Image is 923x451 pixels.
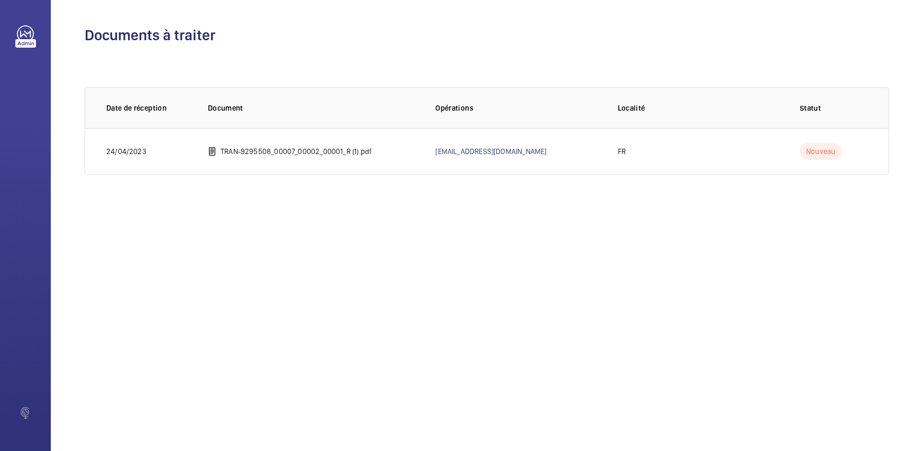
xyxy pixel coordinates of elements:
[618,104,645,112] font: Localité
[435,147,546,156] a: [EMAIL_ADDRESS][DOMAIN_NAME]
[221,147,372,156] font: TRAN-9295508_00007_00002_00001_R (1).pdf
[435,104,473,112] font: Opérations
[800,104,821,112] font: Statut
[106,147,147,156] font: 24/04/2023
[85,26,215,44] font: Documents à traiter
[618,147,626,156] font: FR
[208,104,243,112] font: Document
[806,147,835,156] font: Nouveau
[106,104,167,112] font: Date de réception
